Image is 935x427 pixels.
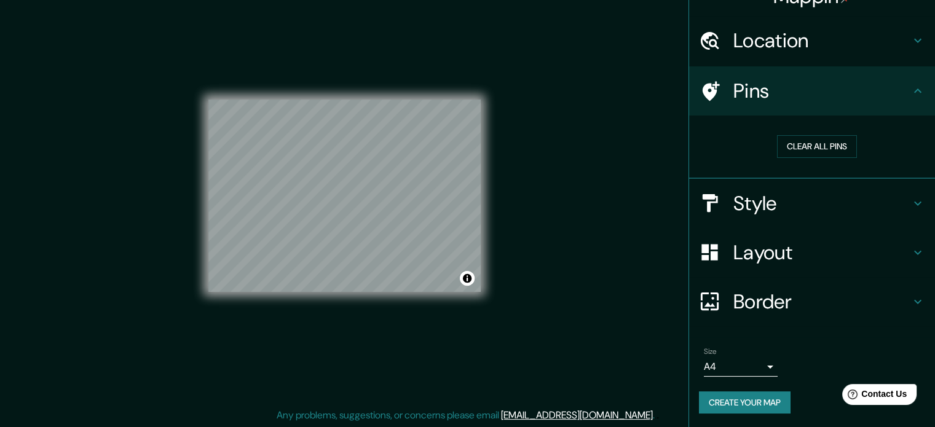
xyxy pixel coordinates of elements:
label: Size [704,346,717,356]
div: Style [689,179,935,228]
iframe: Help widget launcher [826,379,921,413]
button: Clear all pins [777,135,857,158]
div: Pins [689,66,935,116]
p: Any problems, suggestions, or concerns please email . [277,408,655,423]
div: Border [689,277,935,326]
h4: Border [733,289,910,314]
div: Layout [689,228,935,277]
div: . [657,408,659,423]
button: Create your map [699,391,791,414]
h4: Location [733,28,910,53]
div: . [655,408,657,423]
h4: Layout [733,240,910,265]
a: [EMAIL_ADDRESS][DOMAIN_NAME] [501,409,653,421]
h4: Pins [733,79,910,103]
div: Location [689,16,935,65]
button: Toggle attribution [460,271,475,286]
h4: Style [733,191,910,216]
canvas: Map [208,100,481,292]
div: A4 [704,357,778,377]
